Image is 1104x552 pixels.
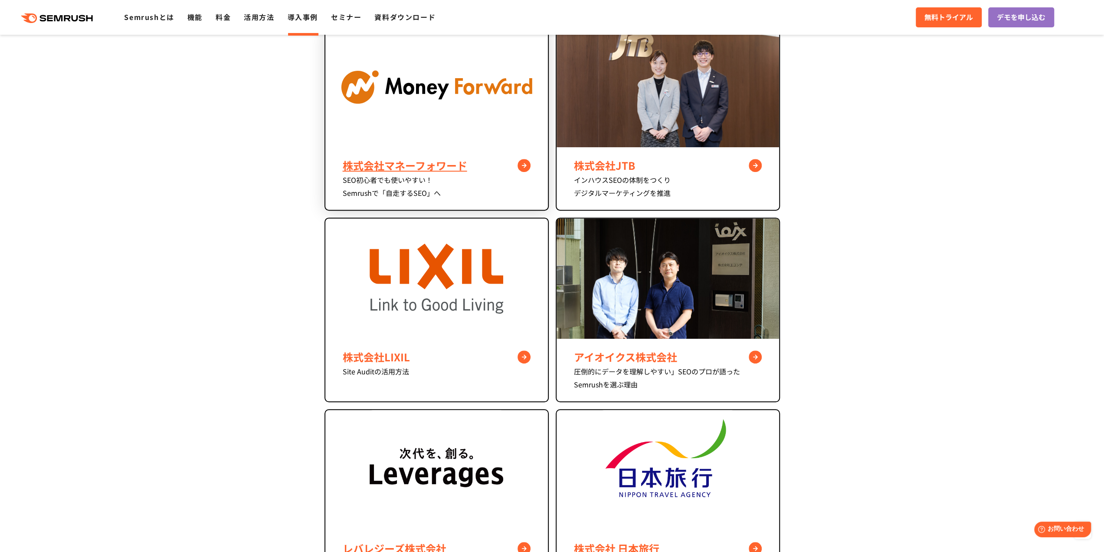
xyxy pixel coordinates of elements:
div: SEO初心者でも使いやすい！ Semrushで「自走するSEO」へ [343,173,531,199]
a: 機能 [187,12,203,22]
div: 圧倒的にデータを理解しやすい」SEOのプロが語ったSemrushを選ぶ理由 [574,365,762,391]
a: 料金 [216,12,231,22]
a: セミナー [331,12,361,22]
img: component [325,27,548,147]
a: 活用方法 [244,12,274,22]
a: component 株式会社マネーフォワード SEO初心者でも使いやすい！Semrushで「自走するSEO」へ [324,26,549,211]
a: 導入事例 [288,12,318,22]
a: Semrushとは [124,12,174,22]
a: LIXIL 株式会社LIXIL Site Auditの活用方法 [324,218,549,403]
div: 株式会社マネーフォワード [343,158,531,173]
img: leverages [370,410,503,530]
img: component [557,218,779,339]
div: アイオイクス株式会社 [574,349,762,365]
a: JTB 株式会社JTB インハウスSEOの体制をつくりデジタルマーケティングを推進 [556,26,780,211]
div: 株式会社LIXIL [343,349,531,365]
img: JTB [557,27,779,147]
div: インハウスSEOの体制をつくり デジタルマーケティングを推進 [574,173,762,199]
a: component アイオイクス株式会社 圧倒的にデータを理解しやすい」SEOのプロが語ったSemrushを選ぶ理由 [556,218,780,403]
span: 無料トライアル [924,12,973,23]
a: 資料ダウンロード [374,12,436,22]
span: デモを申し込む [997,12,1045,23]
img: nta [601,410,734,530]
img: LIXIL [370,218,503,339]
a: 無料トライアル [916,7,982,27]
a: デモを申し込む [988,7,1054,27]
iframe: Help widget launcher [1027,518,1094,542]
div: Site Auditの活用方法 [343,365,531,378]
div: 株式会社JTB [574,158,762,173]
